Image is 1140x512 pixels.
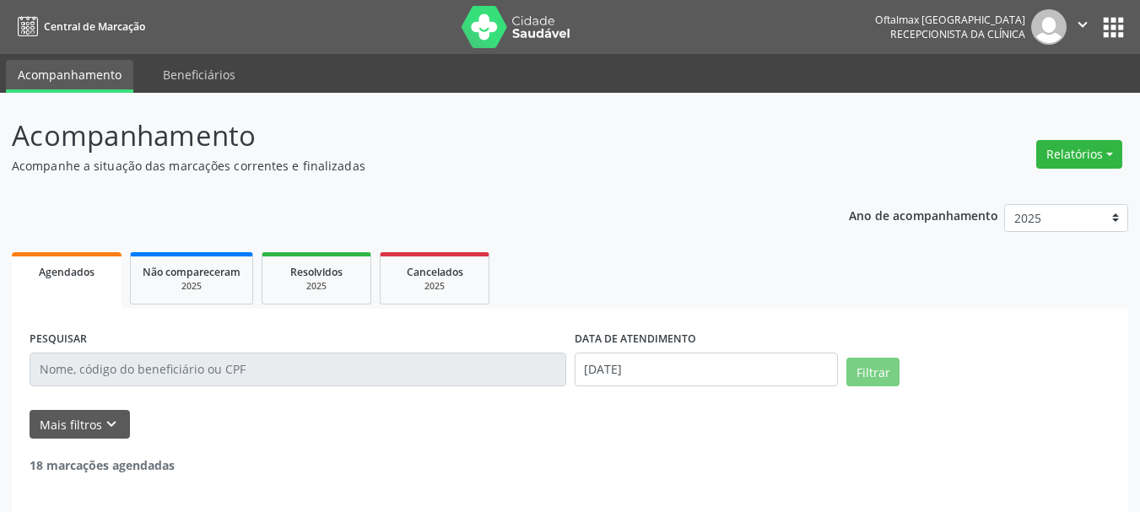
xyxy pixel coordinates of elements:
a: Central de Marcação [12,13,145,40]
p: Acompanhe a situação das marcações correntes e finalizadas [12,157,793,175]
button: Mais filtroskeyboard_arrow_down [30,410,130,439]
button: Filtrar [846,358,900,386]
button:  [1067,9,1099,45]
img: img [1031,9,1067,45]
strong: 18 marcações agendadas [30,457,175,473]
i: keyboard_arrow_down [102,415,121,434]
div: Oftalmax [GEOGRAPHIC_DATA] [875,13,1025,27]
button: apps [1099,13,1128,42]
p: Acompanhamento [12,115,793,157]
span: Recepcionista da clínica [890,27,1025,41]
input: Nome, código do beneficiário ou CPF [30,353,566,386]
span: Resolvidos [290,265,343,279]
div: 2025 [143,280,240,293]
span: Cancelados [407,265,463,279]
div: 2025 [392,280,477,293]
p: Ano de acompanhamento [849,204,998,225]
a: Acompanhamento [6,60,133,93]
div: 2025 [274,280,359,293]
button: Relatórios [1036,140,1122,169]
label: DATA DE ATENDIMENTO [575,326,696,353]
a: Beneficiários [151,60,247,89]
span: Central de Marcação [44,19,145,34]
span: Agendados [39,265,95,279]
input: Selecione um intervalo [575,353,839,386]
span: Não compareceram [143,265,240,279]
label: PESQUISAR [30,326,87,353]
i:  [1073,15,1092,34]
